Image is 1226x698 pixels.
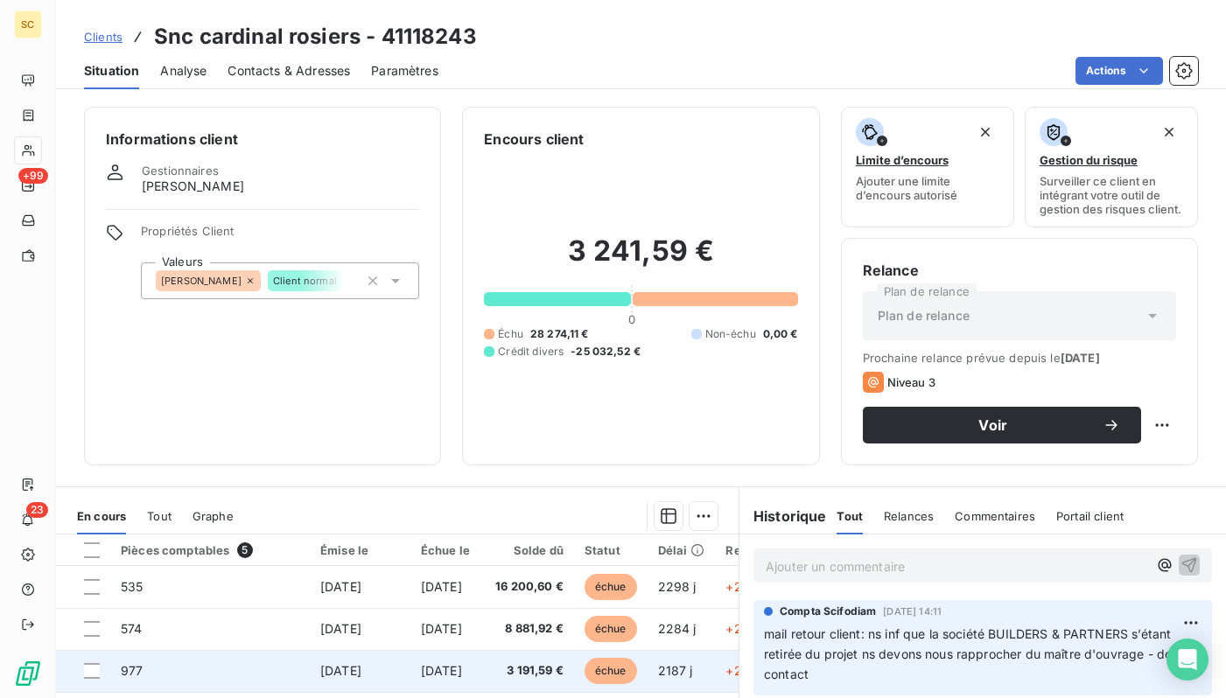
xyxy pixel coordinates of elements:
[955,509,1035,523] span: Commentaires
[320,621,361,636] span: [DATE]
[887,375,935,389] span: Niveau 3
[571,344,641,359] span: -25 032,52 €
[884,418,1103,432] span: Voir
[147,509,172,523] span: Tout
[856,174,999,202] span: Ajouter une limite d’encours autorisé
[273,276,337,286] span: Client normal
[421,579,462,594] span: [DATE]
[628,312,635,326] span: 0
[658,579,697,594] span: 2298 j
[491,578,564,596] span: 16 200,60 €
[1061,351,1100,365] span: [DATE]
[421,663,462,678] span: [DATE]
[725,579,772,594] span: +2298 j
[498,326,523,342] span: Échu
[320,543,400,557] div: Émise le
[863,351,1176,365] span: Prochaine relance prévue depuis le
[837,509,863,523] span: Tout
[763,326,798,342] span: 0,00 €
[863,407,1141,443] button: Voir
[84,62,139,80] span: Situation
[161,276,242,286] span: [PERSON_NAME]
[585,574,637,600] span: échue
[84,30,123,44] span: Clients
[491,620,564,638] span: 8 881,92 €
[26,502,48,518] span: 23
[14,660,42,688] img: Logo LeanPay
[484,129,584,150] h6: Encours client
[1040,153,1138,167] span: Gestion du risque
[658,543,705,557] div: Délai
[530,326,589,342] span: 28 274,11 €
[121,663,143,678] span: 977
[725,543,781,557] div: Retard
[320,579,361,594] span: [DATE]
[14,10,42,38] div: SC
[585,658,637,684] span: échue
[121,621,142,636] span: 574
[1166,639,1208,681] div: Open Intercom Messenger
[484,234,797,286] h2: 3 241,59 €
[142,164,219,178] span: Gestionnaires
[121,542,299,558] div: Pièces comptables
[856,153,949,167] span: Limite d’encours
[160,62,207,80] span: Analyse
[345,273,359,289] input: Ajouter une valeur
[585,543,637,557] div: Statut
[725,621,772,636] span: +2284 j
[121,579,143,594] span: 535
[491,543,564,557] div: Solde dû
[883,606,942,617] span: [DATE] 14:11
[1056,509,1124,523] span: Portail client
[841,107,1014,227] button: Limite d’encoursAjouter une limite d’encours autorisé
[228,62,350,80] span: Contacts & Adresses
[106,129,419,150] h6: Informations client
[498,344,564,359] span: Crédit divers
[658,663,693,678] span: 2187 j
[141,224,419,248] span: Propriétés Client
[1040,174,1183,216] span: Surveiller ce client en intégrant votre outil de gestion des risques client.
[1025,107,1198,227] button: Gestion du risqueSurveiller ce client en intégrant votre outil de gestion des risques client.
[585,616,637,642] span: échue
[193,509,234,523] span: Graphe
[421,543,470,557] div: Échue le
[371,62,438,80] span: Paramètres
[725,663,768,678] span: +2187 j
[780,604,876,619] span: Compta Scifodiam
[705,326,756,342] span: Non-échu
[237,542,253,558] span: 5
[320,663,361,678] span: [DATE]
[878,307,970,325] span: Plan de relance
[658,621,697,636] span: 2284 j
[154,21,477,52] h3: Snc cardinal rosiers - 41118243
[884,509,934,523] span: Relances
[1075,57,1163,85] button: Actions
[421,621,462,636] span: [DATE]
[77,509,126,523] span: En cours
[18,168,48,184] span: +99
[739,506,827,527] h6: Historique
[84,28,123,45] a: Clients
[764,626,1184,681] span: mail retour client: ns inf que la société BUILDERS & PARTNERS s’étant retirée du projet ns devons...
[863,260,1176,281] h6: Relance
[142,178,244,195] span: [PERSON_NAME]
[491,662,564,680] span: 3 191,59 €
